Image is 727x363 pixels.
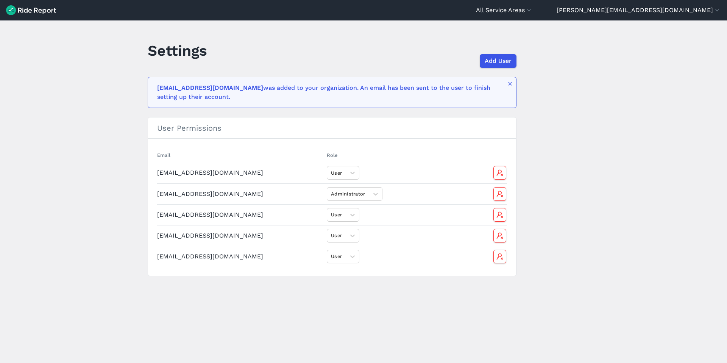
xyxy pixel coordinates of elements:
[331,253,342,260] div: User
[148,40,207,61] h1: Settings
[157,225,324,246] td: [EMAIL_ADDRESS][DOMAIN_NAME]
[157,84,263,91] b: [EMAIL_ADDRESS][DOMAIN_NAME]
[331,190,365,197] div: Administrator
[557,6,721,15] button: [PERSON_NAME][EMAIL_ADDRESS][DOMAIN_NAME]
[480,54,516,68] button: Add User
[148,117,516,139] h3: User Permissions
[157,152,170,159] button: Email
[157,83,502,102] div: was added to your organization. An email has been sent to the user to finish setting up their acc...
[327,152,337,159] button: Role
[6,5,56,15] img: Ride Report
[476,6,533,15] button: All Service Areas
[157,163,324,183] td: [EMAIL_ADDRESS][DOMAIN_NAME]
[331,169,342,177] div: User
[157,246,324,267] td: [EMAIL_ADDRESS][DOMAIN_NAME]
[157,183,324,204] td: [EMAIL_ADDRESS][DOMAIN_NAME]
[485,56,512,66] span: Add User
[331,232,342,239] div: User
[157,204,324,225] td: [EMAIL_ADDRESS][DOMAIN_NAME]
[331,211,342,218] div: User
